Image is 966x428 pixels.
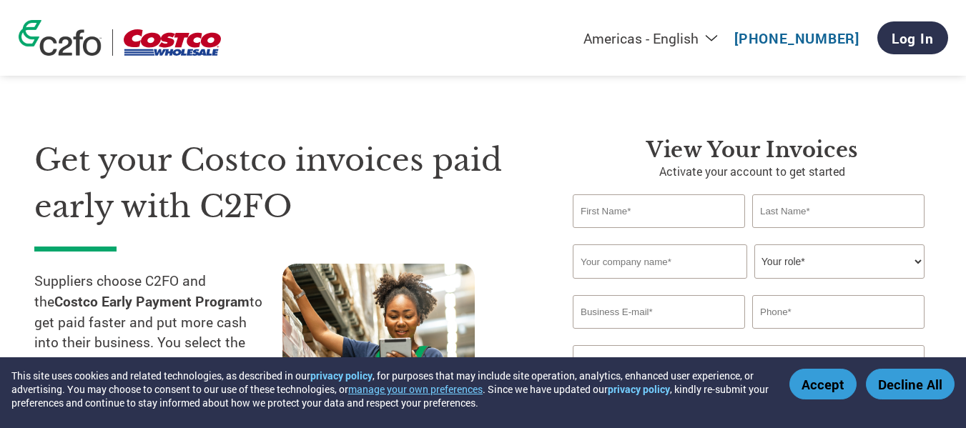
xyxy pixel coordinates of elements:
[348,382,483,396] button: manage your own preferences
[573,137,932,163] h3: View Your Invoices
[124,29,221,56] img: Costco
[752,194,925,228] input: Last Name*
[19,20,102,56] img: c2fo logo
[734,29,859,47] a: [PHONE_NUMBER]
[877,21,948,54] a: Log In
[573,244,747,279] input: Your company name*
[573,163,932,180] p: Activate your account to get started
[282,264,475,404] img: supply chain worker
[573,194,745,228] input: First Name*
[11,369,769,409] div: This site uses cookies and related technologies, as described in our , for purposes that may incl...
[34,271,282,394] p: Suppliers choose C2FO and the to get paid faster and put more cash into their business. You selec...
[866,369,955,399] button: Decline All
[752,295,925,329] input: Phone*
[573,280,925,289] div: Invalid company name or company name is too long
[34,137,530,229] h1: Get your Costco invoices paid early with C2FO
[752,330,925,339] div: Inavlid Phone Number
[54,292,250,310] strong: Costco Early Payment Program
[573,295,745,329] input: Invalid Email format
[608,382,670,396] a: privacy policy
[573,229,745,239] div: Invalid first name or first name is too long
[754,244,925,279] select: Title/Role
[752,229,925,239] div: Invalid last name or last name is too long
[573,330,745,339] div: Inavlid Email Address
[789,369,857,399] button: Accept
[310,369,373,382] a: privacy policy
